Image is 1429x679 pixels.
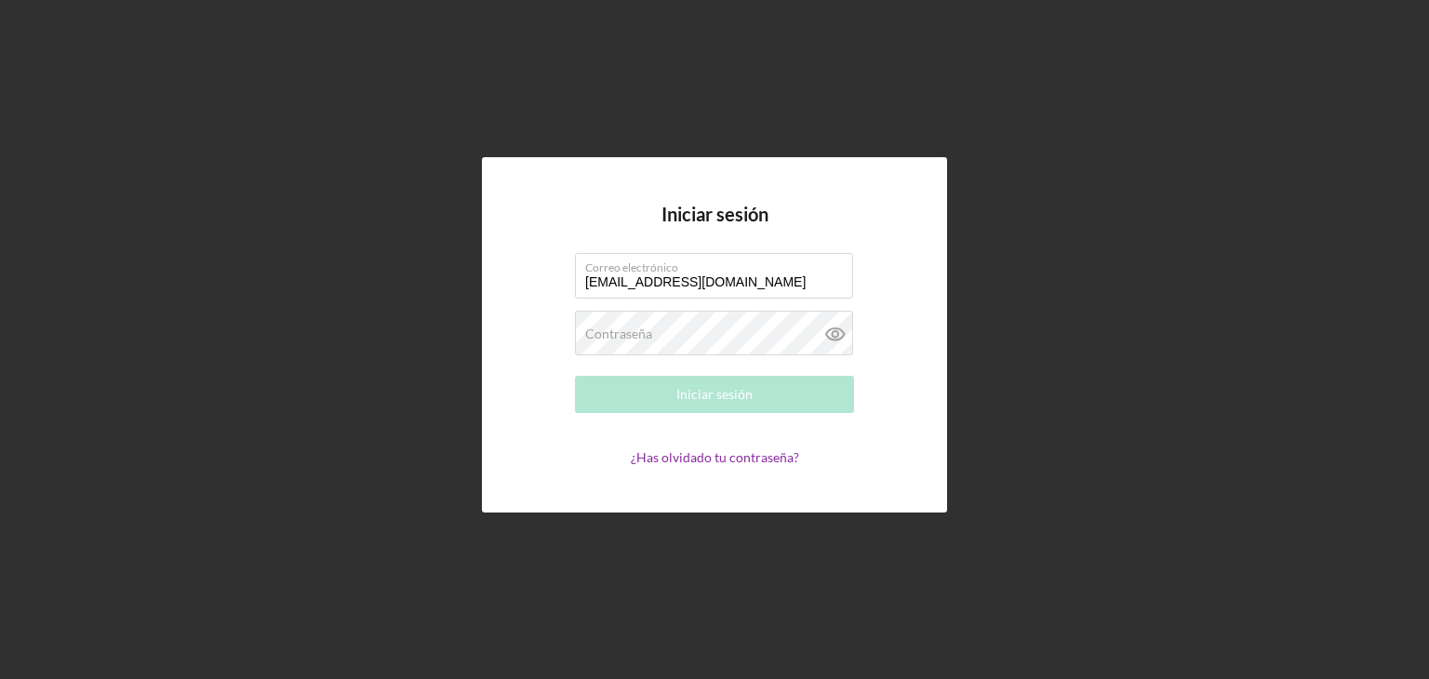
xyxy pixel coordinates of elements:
font: Contraseña [585,326,652,341]
font: Iniciar sesión [661,203,768,225]
font: Correo electrónico [585,260,678,274]
button: Iniciar sesión [575,376,854,413]
a: ¿Has olvidado tu contraseña? [631,449,799,465]
font: Iniciar sesión [676,386,753,402]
